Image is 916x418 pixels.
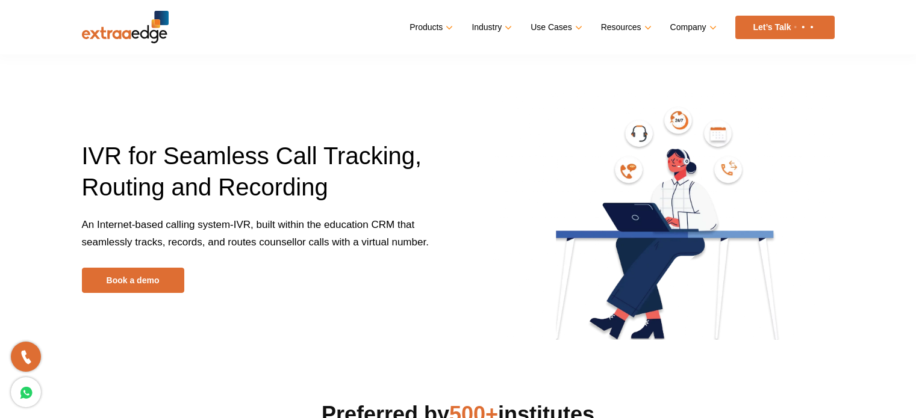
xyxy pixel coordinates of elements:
a: Let’s Talk [735,16,835,39]
span: IVR for Seamless Call Tracking, Routing and Recording [82,143,422,200]
a: Book a demo [82,268,184,293]
a: Industry [472,19,509,36]
a: Products [410,19,450,36]
a: Resources [601,19,649,36]
a: Company [670,19,714,36]
a: Use Cases [531,19,579,36]
img: ivr-banner-image-2 [491,93,835,340]
span: An Internet-based calling system-IVR, built within the education CRM that seamlessly tracks, reco... [82,219,429,248]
